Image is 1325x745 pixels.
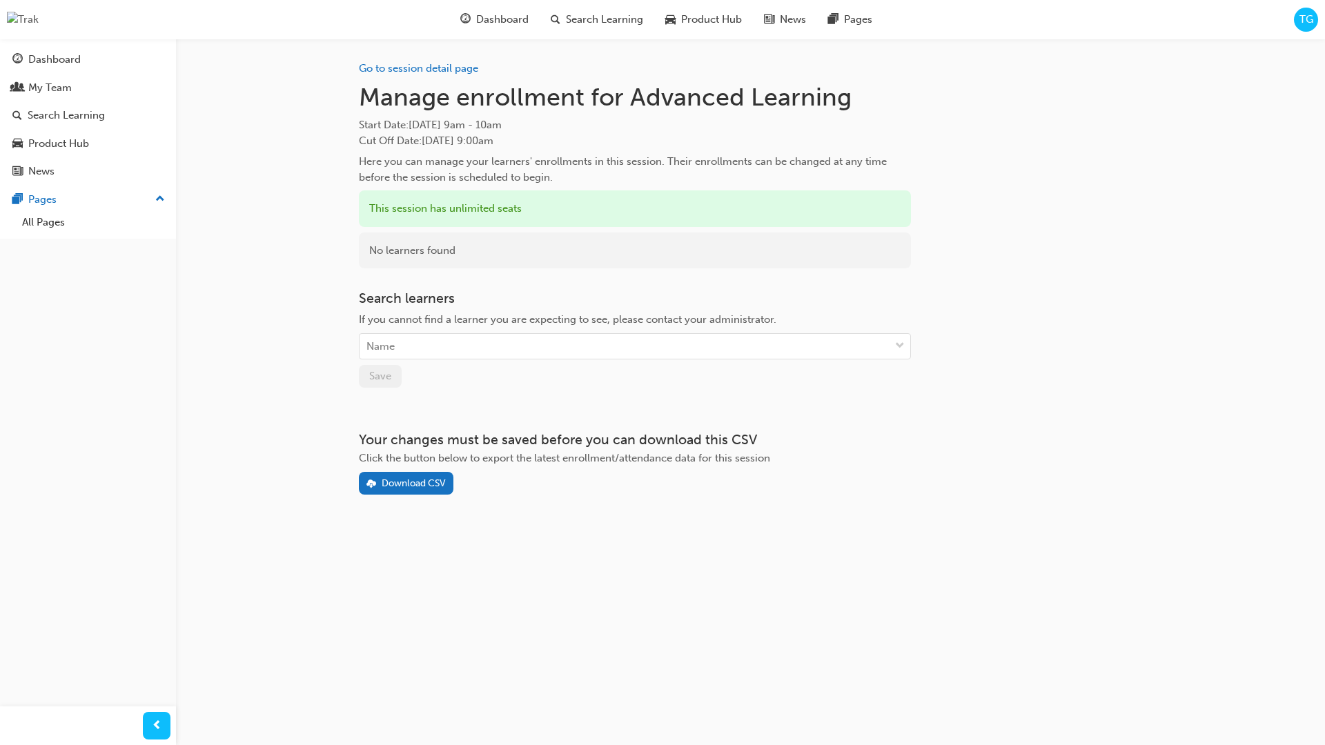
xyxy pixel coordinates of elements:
[6,187,170,212] button: Pages
[359,62,478,74] a: Go to session detail page
[359,232,911,269] div: No learners found
[753,6,817,34] a: news-iconNews
[359,365,402,388] button: Save
[409,119,502,131] span: [DATE] 9am - 10am
[540,6,654,34] a: search-iconSearch Learning
[155,190,165,208] span: up-icon
[17,212,170,233] a: All Pages
[359,117,911,133] span: Start Date :
[476,12,529,28] span: Dashboard
[449,6,540,34] a: guage-iconDashboard
[6,131,170,157] a: Product Hub
[12,54,23,66] span: guage-icon
[28,136,89,152] div: Product Hub
[366,339,395,355] div: Name
[551,11,560,28] span: search-icon
[12,194,23,206] span: pages-icon
[764,11,774,28] span: news-icon
[654,6,753,34] a: car-iconProduct Hub
[1294,8,1318,32] button: TG
[566,12,643,28] span: Search Learning
[382,477,446,489] div: Download CSV
[817,6,883,34] a: pages-iconPages
[359,135,493,147] span: Cut Off Date : [DATE] 9:00am
[12,82,23,95] span: people-icon
[366,479,376,490] span: download-icon
[359,472,454,495] button: Download CSV
[895,337,905,355] span: down-icon
[359,82,911,112] h1: Manage enrollment for Advanced Learning
[6,75,170,101] a: My Team
[681,12,742,28] span: Product Hub
[6,159,170,184] a: News
[1299,12,1313,28] span: TG
[665,11,676,28] span: car-icon
[828,11,838,28] span: pages-icon
[28,52,81,68] div: Dashboard
[359,290,911,306] h3: Search learners
[844,12,872,28] span: Pages
[6,103,170,128] a: Search Learning
[28,192,57,208] div: Pages
[359,452,770,464] span: Click the button below to export the latest enrollment/attendance data for this session
[12,138,23,150] span: car-icon
[28,80,72,96] div: My Team
[12,166,23,178] span: news-icon
[369,370,391,382] span: Save
[460,11,471,28] span: guage-icon
[28,163,55,179] div: News
[7,12,39,28] img: Trak
[6,47,170,72] a: Dashboard
[28,108,105,123] div: Search Learning
[780,12,806,28] span: News
[359,313,776,326] span: If you cannot find a learner you are expecting to see, please contact your administrator.
[6,44,170,187] button: DashboardMy TeamSearch LearningProduct HubNews
[152,717,162,735] span: prev-icon
[359,432,911,448] h3: Your changes must be saved before you can download this CSV
[12,110,22,122] span: search-icon
[359,190,911,227] div: This session has unlimited seats
[359,154,911,185] div: Here you can manage your learners' enrollments in this session. Their enrollments can be changed ...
